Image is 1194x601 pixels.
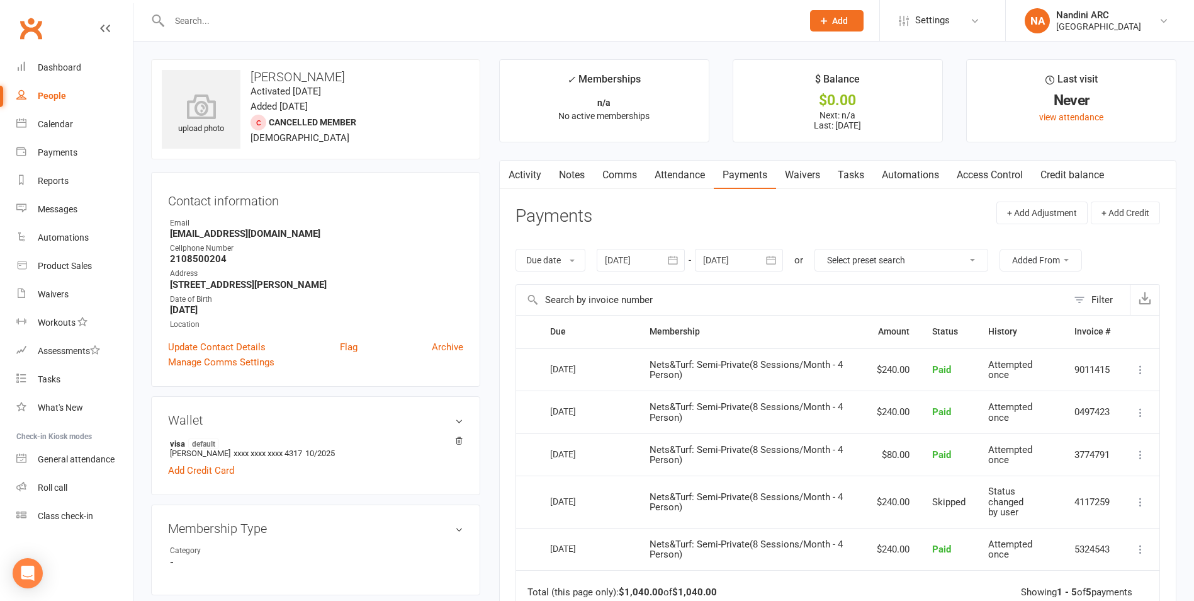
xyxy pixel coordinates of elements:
a: Add Credit Card [168,463,234,478]
button: Due date [515,249,585,272]
a: Manage Comms Settings [168,355,274,370]
a: Product Sales [16,252,133,280]
strong: 1 - 5 [1057,587,1077,598]
div: Workouts [38,318,76,328]
td: 4117259 [1063,476,1122,528]
a: Dashboard [16,54,133,82]
span: Add [832,16,848,26]
span: Settings [915,6,950,35]
div: [DATE] [550,444,608,464]
span: Nets&Turf: Semi-Private(8 Sessions/Month - 4 Person) [650,359,843,381]
td: 5324543 [1063,528,1122,571]
button: Filter [1067,285,1130,315]
span: Paid [932,406,951,418]
a: People [16,82,133,110]
h3: Payments [515,207,592,226]
h3: Contact information [168,189,463,208]
th: Invoice # [1063,316,1122,348]
span: Attempted once [988,401,1032,423]
strong: visa [170,438,457,449]
a: view attendance [1039,112,1103,122]
a: Workouts [16,309,133,337]
th: Due [539,316,638,348]
span: default [188,438,219,449]
td: $80.00 [865,433,921,476]
button: + Add Adjustment [996,202,1088,224]
td: 0497423 [1063,391,1122,433]
div: Payments [38,147,77,157]
div: $0.00 [745,94,931,107]
div: [DATE] [550,401,608,421]
button: + Add Credit [1091,202,1160,224]
span: Skipped [932,496,966,508]
a: Tasks [16,365,133,394]
div: Tasks [38,374,60,384]
strong: 2108500204 [170,253,463,265]
span: Paid [932,364,951,375]
span: Cancelled member [269,117,356,127]
input: Search... [166,12,794,30]
a: Automations [16,224,133,252]
div: $ Balance [815,71,860,94]
div: Filter [1091,292,1113,307]
a: Calendar [16,110,133,139]
input: Search by invoice number [516,285,1067,315]
div: upload photo [162,94,240,135]
strong: 5 [1086,587,1091,598]
button: Add [810,10,864,31]
span: Paid [932,449,951,461]
div: What's New [38,403,83,413]
a: Waivers [16,280,133,309]
button: Added From [1000,249,1082,272]
div: Roll call [38,483,67,493]
div: Waivers [38,289,69,299]
span: No active memberships [558,111,650,121]
td: 3774791 [1063,433,1122,476]
a: Tasks [829,161,873,190]
td: $240.00 [865,391,921,433]
div: Date of Birth [170,294,463,306]
div: Address [170,268,463,280]
div: Product Sales [38,261,92,271]
a: Comms [594,161,646,190]
div: Showing of payments [1021,587,1132,598]
th: Status [921,316,977,348]
a: Notes [550,161,594,190]
strong: [STREET_ADDRESS][PERSON_NAME] [170,279,463,290]
div: Automations [38,232,89,243]
a: Payments [714,161,776,190]
div: Email [170,217,463,229]
a: Assessments [16,337,133,365]
td: $240.00 [865,348,921,391]
div: Never [978,94,1164,107]
div: Category [170,545,274,557]
span: xxxx xxxx xxxx 4317 [234,449,302,458]
h3: Wallet [168,413,463,427]
div: Class check-in [38,511,93,521]
h3: [PERSON_NAME] [162,70,470,84]
span: [DEMOGRAPHIC_DATA] [251,132,349,144]
a: Activity [500,161,550,190]
a: Attendance [646,161,714,190]
div: Dashboard [38,62,81,72]
strong: $1,040.00 [619,587,663,598]
span: Nets&Turf: Semi-Private(8 Sessions/Month - 4 Person) [650,444,843,466]
a: Reports [16,167,133,195]
a: Archive [432,340,463,355]
span: Status changed by user [988,486,1023,518]
a: What's New [16,394,133,422]
div: Open Intercom Messenger [13,558,43,588]
div: Last visit [1045,71,1098,94]
div: Memberships [567,71,641,94]
a: Update Contact Details [168,340,266,355]
a: Automations [873,161,948,190]
th: Amount [865,316,921,348]
a: Waivers [776,161,829,190]
a: General attendance kiosk mode [16,445,133,474]
div: [GEOGRAPHIC_DATA] [1056,21,1141,32]
a: Credit balance [1032,161,1113,190]
span: Nets&Turf: Semi-Private(8 Sessions/Month - 4 Person) [650,401,843,423]
p: Next: n/a Last: [DATE] [745,110,931,130]
th: Membership [638,316,865,348]
td: $240.00 [865,528,921,571]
